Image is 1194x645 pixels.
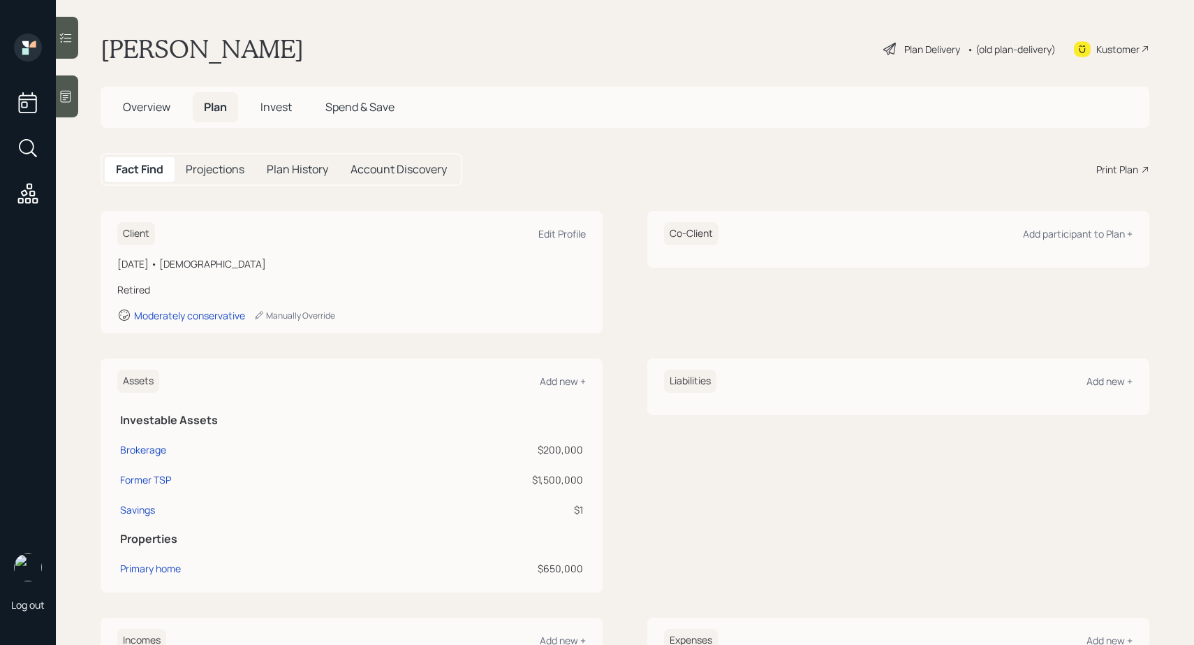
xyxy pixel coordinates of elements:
div: Kustomer [1096,42,1140,57]
h5: Fact Find [116,163,163,176]
div: Add new + [540,375,586,388]
h6: Co-Client [664,222,718,245]
div: [DATE] • [DEMOGRAPHIC_DATA] [117,256,586,271]
img: sami-boghos-headshot.png [14,553,42,581]
div: Moderately conservative [134,309,245,322]
h5: Projections [186,163,244,176]
div: Savings [120,502,155,517]
span: Invest [260,99,292,115]
h1: [PERSON_NAME] [101,34,304,64]
div: Add participant to Plan + [1023,227,1133,240]
h6: Liabilities [664,370,716,393]
div: Log out [11,598,45,611]
div: $1,500,000 [373,472,583,487]
div: Retired [117,282,586,297]
div: Edit Profile [538,227,586,240]
div: $200,000 [373,442,583,457]
span: Overview [123,99,170,115]
div: $650,000 [373,561,583,576]
div: Plan Delivery [904,42,960,57]
h5: Properties [120,532,583,546]
span: Plan [204,99,227,115]
h5: Plan History [267,163,328,176]
h5: Investable Assets [120,414,583,427]
div: Brokerage [120,442,166,457]
h6: Client [117,222,155,245]
div: Former TSP [120,472,171,487]
div: • (old plan-delivery) [967,42,1056,57]
h6: Assets [117,370,159,393]
div: Add new + [1086,375,1133,388]
div: $1 [373,502,583,517]
span: Spend & Save [325,99,395,115]
div: Primary home [120,561,181,576]
h5: Account Discovery [351,163,447,176]
div: Print Plan [1096,162,1138,177]
div: Manually Override [253,310,335,321]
